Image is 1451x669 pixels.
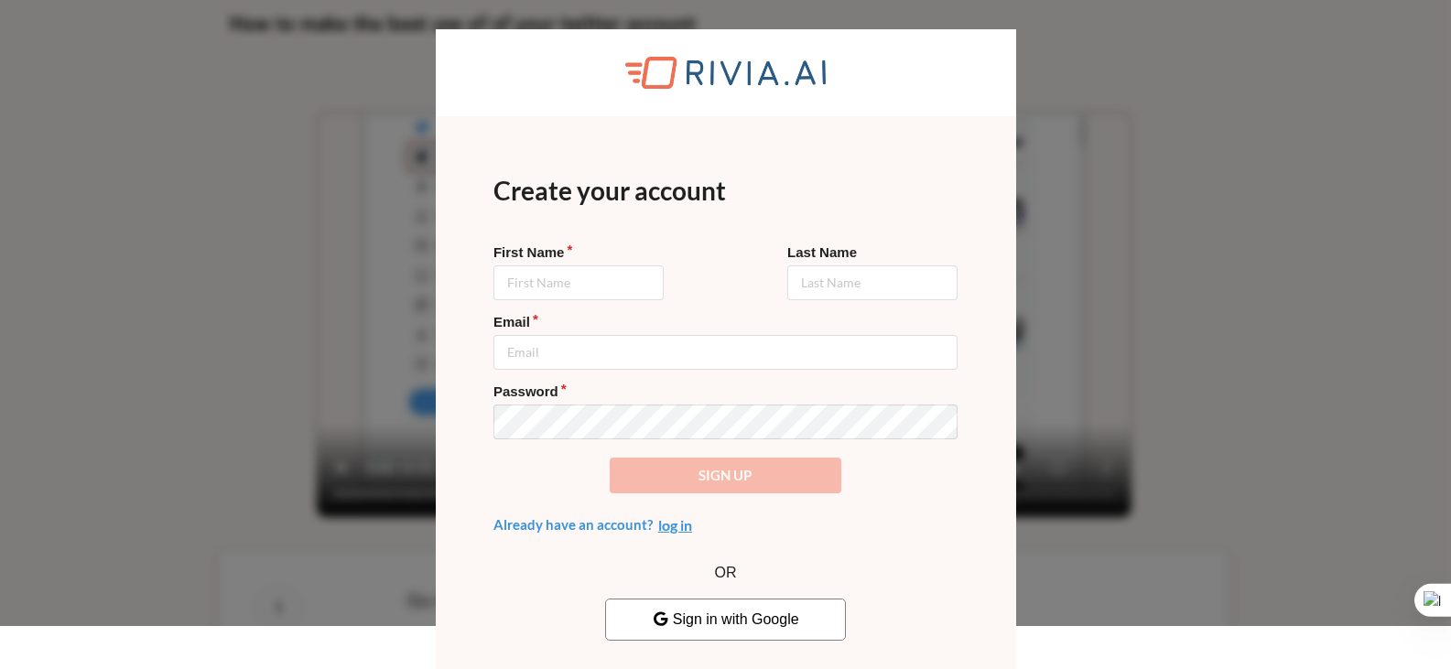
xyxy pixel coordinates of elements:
[493,313,958,331] label: Email
[493,174,958,207] h1: Create your account
[787,243,958,262] label: Last Name
[493,383,958,401] label: Password
[493,265,664,300] input: First Name
[605,599,845,640] button: Sign in with Google
[493,335,958,370] input: Email
[787,265,958,300] input: Last Name
[652,611,798,627] span: Sign in with Google
[493,516,958,534] h4: Already have an account?
[493,243,664,262] label: First Name
[625,57,825,88] img: wBBU9CcdNicVgAAAABJRU5ErkJggg==
[605,563,845,584] p: OR
[658,518,692,533] button: log in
